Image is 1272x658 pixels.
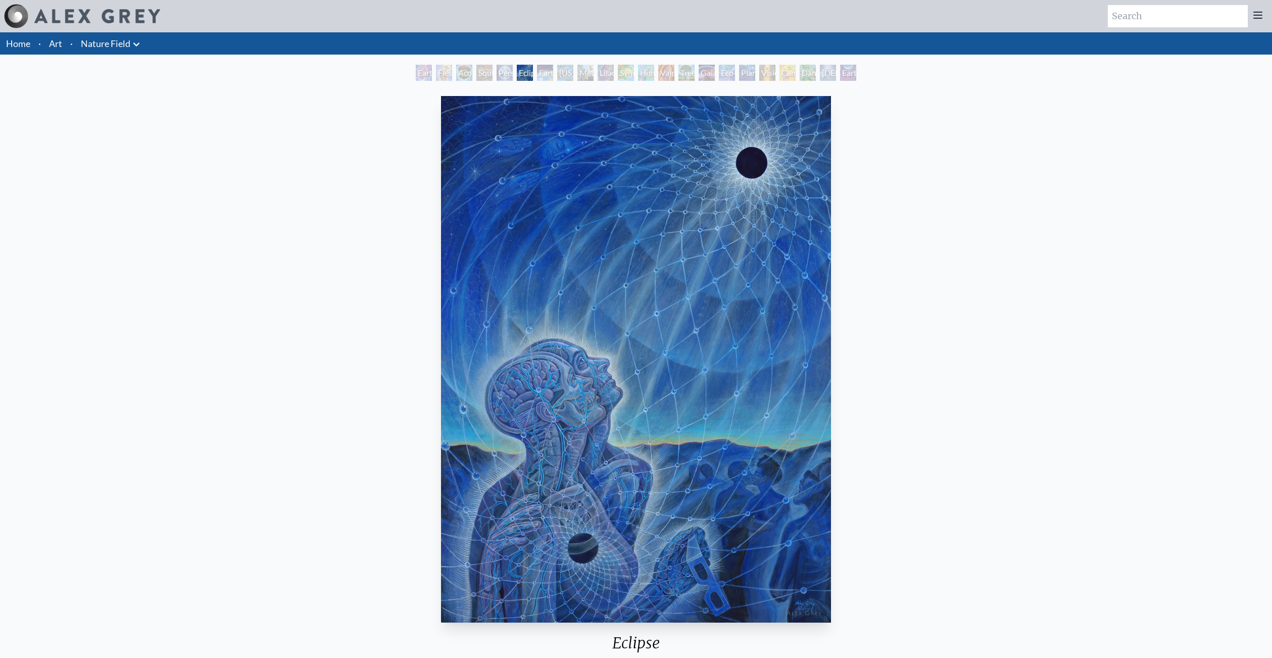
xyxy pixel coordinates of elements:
div: Lilacs [598,65,614,81]
div: Acorn Dream [456,65,472,81]
div: [US_STATE] Song [557,65,573,81]
li: · [66,32,77,55]
div: Earth Witness [416,65,432,81]
div: [DEMOGRAPHIC_DATA] in the Ocean of Awareness [820,65,836,81]
li: · [34,32,45,55]
div: Gaia [699,65,715,81]
div: Symbiosis: Gall Wasp & Oak Tree [618,65,634,81]
div: Earth Energies [537,65,553,81]
a: Art [49,36,62,51]
img: Eclipse-2017-Alex-Grey-watermarked.jpg [441,96,831,623]
div: Eclipse [517,65,533,81]
div: Vision Tree [759,65,775,81]
div: Eco-Atlas [719,65,735,81]
a: Nature Field [81,36,130,51]
div: Humming Bird [638,65,654,81]
a: Home [6,38,30,49]
div: Cannabis Mudra [779,65,796,81]
div: Vajra Horse [658,65,674,81]
div: Earthmind [840,65,856,81]
div: Planetary Prayers [739,65,755,81]
div: Squirrel [476,65,493,81]
div: Flesh of the Gods [436,65,452,81]
div: Dance of Cannabia [800,65,816,81]
div: Metamorphosis [577,65,594,81]
input: Search [1108,5,1248,27]
div: Person Planet [497,65,513,81]
div: Tree & Person [678,65,695,81]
